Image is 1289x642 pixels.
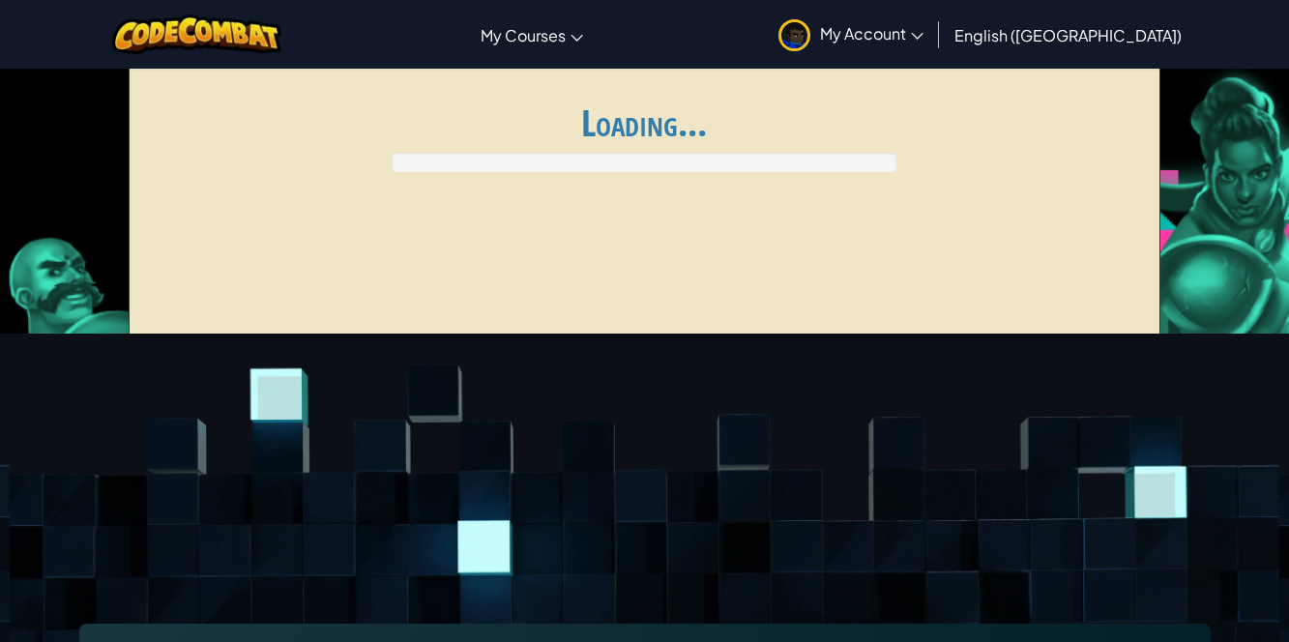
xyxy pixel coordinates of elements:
a: My Courses [471,9,593,61]
a: English ([GEOGRAPHIC_DATA]) [945,9,1191,61]
img: avatar [778,19,810,51]
h1: Loading... [141,102,1147,143]
span: English ([GEOGRAPHIC_DATA]) [954,25,1182,45]
span: My Courses [481,25,566,45]
a: My Account [769,4,933,65]
img: CodeCombat logo [112,15,281,54]
span: My Account [820,23,923,44]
